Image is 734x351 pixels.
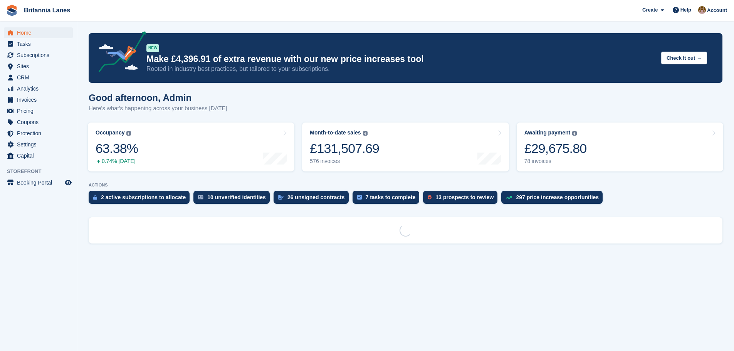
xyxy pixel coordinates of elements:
span: Settings [17,139,63,150]
span: Subscriptions [17,50,63,60]
div: 0.74% [DATE] [96,158,138,165]
div: Occupancy [96,129,124,136]
div: NEW [146,44,159,52]
a: 2 active subscriptions to allocate [89,191,193,208]
img: verify_identity-adf6edd0f0f0b5bbfe63781bf79b02c33cf7c696d77639b501bdc392416b5a36.svg [198,195,203,200]
div: £131,507.69 [310,141,379,156]
span: Analytics [17,83,63,94]
div: 576 invoices [310,158,379,165]
a: menu [4,83,73,94]
a: menu [4,50,73,60]
a: 297 price increase opportunities [501,191,606,208]
span: Booking Portal [17,177,63,188]
a: Occupancy 63.38% 0.74% [DATE] [88,123,294,171]
img: contract_signature_icon-13c848040528278c33f63329250d36e43548de30e8caae1d1a13099fd9432cc5.svg [278,195,284,200]
a: Month-to-date sales £131,507.69 576 invoices [302,123,509,171]
img: prospect-51fa495bee0391a8d652442698ab0144808aea92771e9ea1ae160a38d050c398.svg [428,195,432,200]
div: Month-to-date sales [310,129,361,136]
img: price-adjustments-announcement-icon-8257ccfd72463d97f412b2fc003d46551f7dbcb40ab6d574587a9cd5c0d94... [92,31,146,75]
a: Britannia Lanes [21,4,73,17]
img: icon-info-grey-7440780725fd019a000dd9b08b2336e03edf1995a4989e88bcd33f0948082b44.svg [363,131,368,136]
div: £29,675.80 [524,141,587,156]
div: 297 price increase opportunities [516,194,599,200]
img: price_increase_opportunities-93ffe204e8149a01c8c9dc8f82e8f89637d9d84a8eef4429ea346261dce0b2c0.svg [506,196,512,199]
span: Storefront [7,168,77,175]
div: 78 invoices [524,158,587,165]
span: Help [680,6,691,14]
a: Preview store [64,178,73,187]
a: menu [4,128,73,139]
a: menu [4,150,73,161]
div: 63.38% [96,141,138,156]
a: menu [4,139,73,150]
a: menu [4,39,73,49]
a: menu [4,177,73,188]
a: menu [4,117,73,128]
span: CRM [17,72,63,83]
span: Tasks [17,39,63,49]
div: 10 unverified identities [207,194,266,200]
div: Awaiting payment [524,129,571,136]
span: Home [17,27,63,38]
p: ACTIONS [89,183,722,188]
a: menu [4,72,73,83]
h1: Good afternoon, Admin [89,92,227,103]
a: menu [4,61,73,72]
span: Sites [17,61,63,72]
img: icon-info-grey-7440780725fd019a000dd9b08b2336e03edf1995a4989e88bcd33f0948082b44.svg [572,131,577,136]
img: active_subscription_to_allocate_icon-d502201f5373d7db506a760aba3b589e785aa758c864c3986d89f69b8ff3... [93,195,97,200]
button: Check it out → [661,52,707,64]
img: stora-icon-8386f47178a22dfd0bd8f6a31ec36ba5ce8667c1dd55bd0f319d3a0aa187defe.svg [6,5,18,16]
span: Pricing [17,106,63,116]
div: 7 tasks to complete [366,194,416,200]
p: Rooted in industry best practices, but tailored to your subscriptions. [146,65,655,73]
img: Admin [698,6,706,14]
a: 7 tasks to complete [353,191,423,208]
span: Account [707,7,727,14]
a: 13 prospects to review [423,191,501,208]
span: Protection [17,128,63,139]
span: Capital [17,150,63,161]
a: Awaiting payment £29,675.80 78 invoices [517,123,723,171]
div: 13 prospects to review [435,194,494,200]
a: menu [4,94,73,105]
img: icon-info-grey-7440780725fd019a000dd9b08b2336e03edf1995a4989e88bcd33f0948082b44.svg [126,131,131,136]
div: 26 unsigned contracts [287,194,345,200]
div: 2 active subscriptions to allocate [101,194,186,200]
p: Make £4,396.91 of extra revenue with our new price increases tool [146,54,655,65]
a: menu [4,27,73,38]
a: 26 unsigned contracts [274,191,353,208]
a: 10 unverified identities [193,191,274,208]
a: menu [4,106,73,116]
img: task-75834270c22a3079a89374b754ae025e5fb1db73e45f91037f5363f120a921f8.svg [357,195,362,200]
span: Create [642,6,658,14]
span: Coupons [17,117,63,128]
span: Invoices [17,94,63,105]
p: Here's what's happening across your business [DATE] [89,104,227,113]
